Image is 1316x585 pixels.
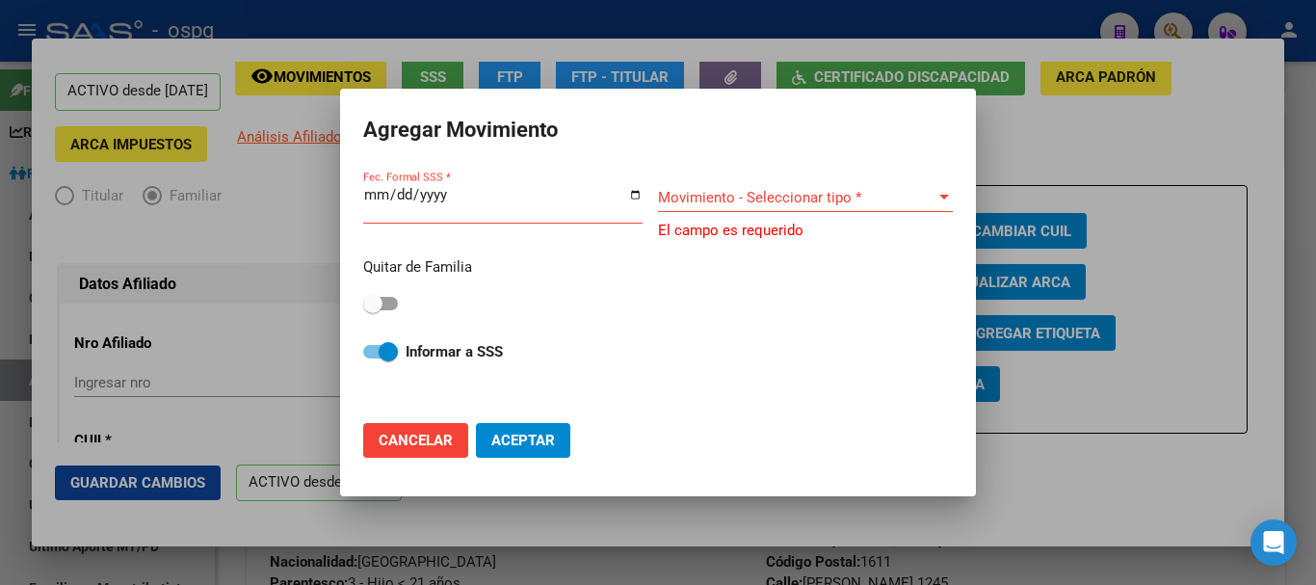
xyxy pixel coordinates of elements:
[658,220,953,242] p: El campo es requerido
[363,423,468,458] button: Cancelar
[491,432,555,449] span: Aceptar
[658,189,935,206] span: Movimiento - Seleccionar tipo *
[476,423,570,458] button: Aceptar
[379,432,453,449] span: Cancelar
[406,343,503,360] strong: Informar a SSS
[1250,519,1297,566] div: Open Intercom Messenger
[363,112,953,148] h2: Agregar Movimiento
[363,256,953,279] p: Quitar de Familia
